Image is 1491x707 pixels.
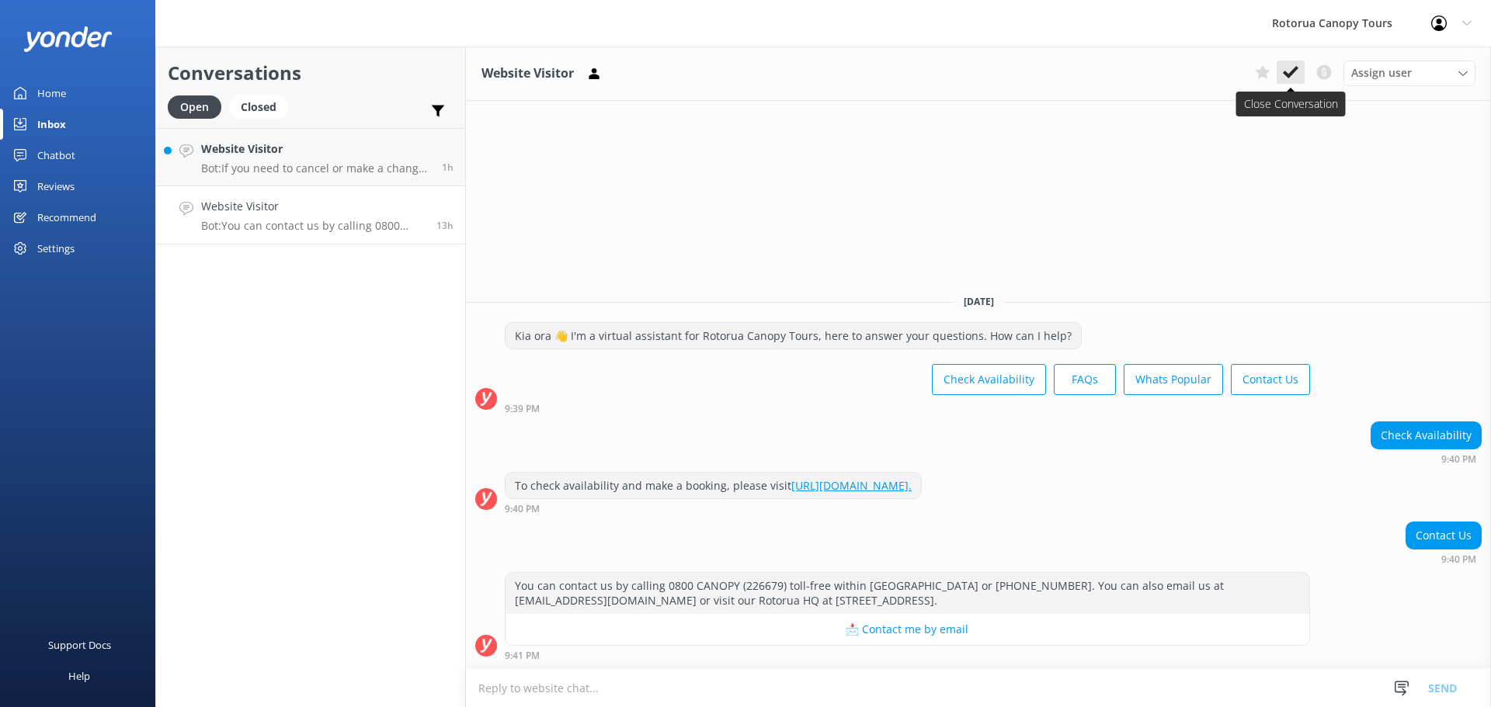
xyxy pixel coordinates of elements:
a: Open [168,98,229,115]
span: Sep 21 2025 09:40pm (UTC +12:00) Pacific/Auckland [436,219,454,232]
h4: Website Visitor [201,140,430,158]
div: Check Availability [1371,422,1481,449]
strong: 9:40 PM [1441,555,1476,564]
a: Website VisitorBot:You can contact us by calling 0800 CANOPY (226679) toll-free within [GEOGRAPHI... [156,186,465,244]
strong: 9:39 PM [505,404,540,414]
button: 📩 Contact me by email [506,614,1309,645]
strong: 9:40 PM [505,504,540,514]
div: Support Docs [48,629,111,660]
button: Check Availability [932,364,1046,395]
strong: 9:41 PM [505,651,540,660]
a: Website VisitorBot:If you need to cancel or make a change to your booking, please email [EMAIL_AD... [156,128,465,186]
button: Contact Us [1231,364,1310,395]
a: Closed [229,98,296,115]
div: Help [68,660,90,691]
div: Assign User [1343,61,1475,85]
div: To check availability and make a booking, please visit [506,473,921,499]
a: [URL][DOMAIN_NAME]. [791,478,912,493]
div: Closed [229,95,288,119]
h3: Website Visitor [481,64,574,84]
p: Bot: You can contact us by calling 0800 CANOPY (226679) toll-free within [GEOGRAPHIC_DATA] or [PH... [201,219,425,233]
div: Sep 21 2025 09:41pm (UTC +12:00) Pacific/Auckland [505,650,1310,660]
h2: Conversations [168,58,454,88]
div: You can contact us by calling 0800 CANOPY (226679) toll-free within [GEOGRAPHIC_DATA] or [PHONE_N... [506,573,1309,614]
div: Sep 21 2025 09:40pm (UTC +12:00) Pacific/Auckland [1406,553,1482,564]
div: Kia ora 👋 I'm a virtual assistant for Rotorua Canopy Tours, here to answer your questions. How ca... [506,323,1081,349]
button: Whats Popular [1124,364,1223,395]
div: Sep 21 2025 09:39pm (UTC +12:00) Pacific/Auckland [505,403,1310,414]
h4: Website Visitor [201,198,425,215]
div: Recommend [37,202,96,233]
button: FAQs [1054,364,1116,395]
div: Settings [37,233,75,264]
span: [DATE] [954,295,1003,308]
div: Contact Us [1406,522,1481,549]
div: Reviews [37,171,75,202]
img: yonder-white-logo.png [23,26,113,52]
p: Bot: If you need to cancel or make a change to your booking, please email [EMAIL_ADDRESS][DOMAIN_... [201,161,430,175]
div: Sep 21 2025 09:40pm (UTC +12:00) Pacific/Auckland [505,503,922,514]
div: Home [37,78,66,109]
div: Sep 21 2025 09:40pm (UTC +12:00) Pacific/Auckland [1371,453,1482,464]
strong: 9:40 PM [1441,455,1476,464]
div: Inbox [37,109,66,140]
span: Assign user [1351,64,1412,81]
div: Chatbot [37,140,75,171]
span: Sep 22 2025 08:51am (UTC +12:00) Pacific/Auckland [442,161,454,174]
div: Open [168,95,221,119]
